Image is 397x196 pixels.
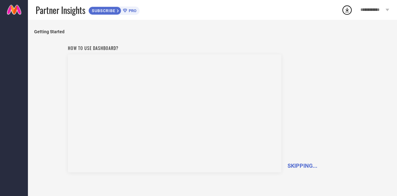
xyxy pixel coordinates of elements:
span: PRO [127,8,136,13]
span: Partner Insights [36,4,85,16]
a: SUBSCRIBEPRO [88,5,140,15]
span: SKIPPING... [288,162,317,169]
span: Getting Started [34,29,391,34]
h1: How to use dashboard? [68,45,281,51]
iframe: Workspace Section [68,54,281,172]
span: SUBSCRIBE [89,8,117,13]
div: Open download list [341,4,353,16]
